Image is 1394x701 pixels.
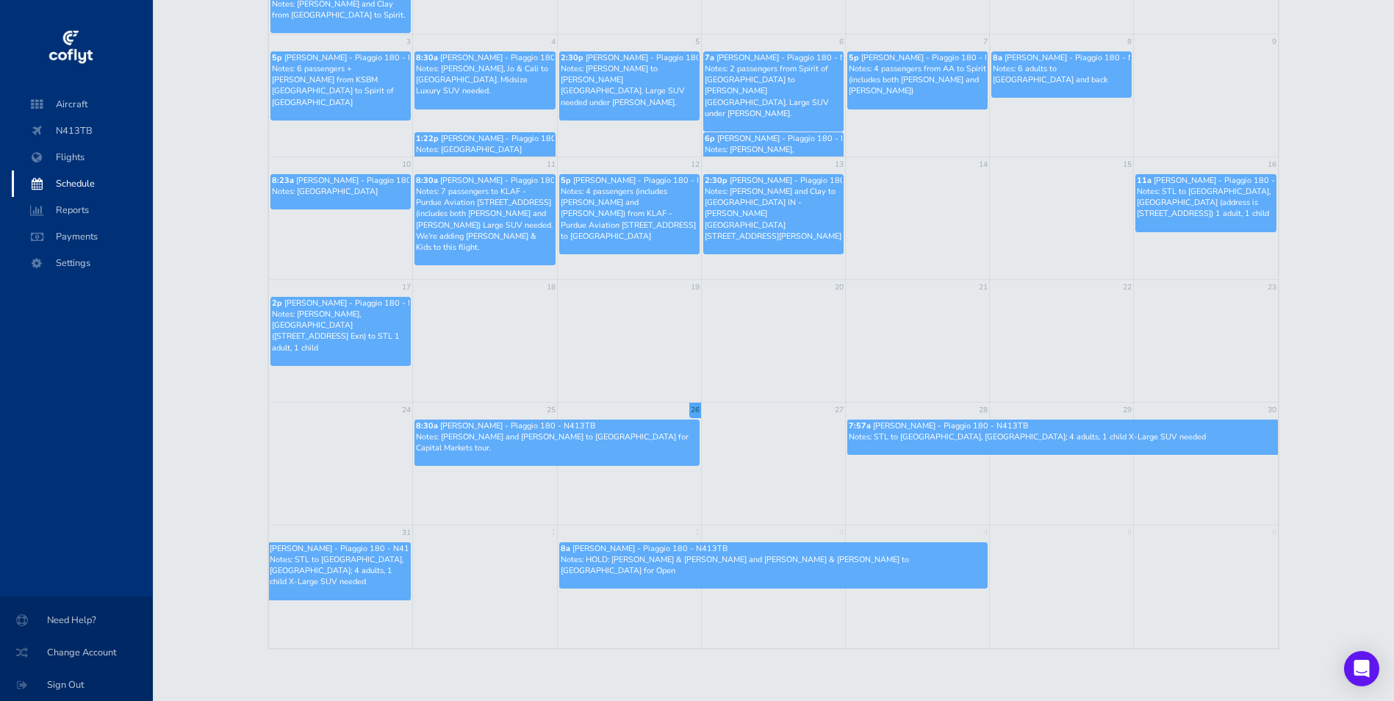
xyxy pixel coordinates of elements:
span: 7:57a [849,420,871,431]
p: Notes: HOLD: [PERSON_NAME] & [PERSON_NAME] and [PERSON_NAME] & [PERSON_NAME] to [GEOGRAPHIC_DATA]... [561,554,987,576]
a: 23 [1266,280,1278,295]
span: 1:22p [416,133,439,144]
a: 11 [545,157,557,172]
p: Notes: [PERSON_NAME] and [PERSON_NAME] to [GEOGRAPHIC_DATA] for Capital Markets tour. [416,431,697,453]
a: 14 [977,157,989,172]
span: [PERSON_NAME] - Piaggio 180 - N413TB [873,420,1028,431]
a: 2 [694,525,701,540]
span: [PERSON_NAME] - Piaggio 180 - N413TB [284,52,439,63]
span: Change Account [18,639,135,666]
p: Notes: 6 adults to [GEOGRAPHIC_DATA] and back [993,63,1130,85]
a: 19 [689,280,701,295]
p: Notes: 4 passengers from AA to Spirit (includes both [PERSON_NAME] and [PERSON_NAME]) [849,63,986,97]
span: [PERSON_NAME] - Piaggio 180 - N413TB [284,298,439,309]
a: 18 [545,280,557,295]
p: Notes: [PERSON_NAME], [PERSON_NAME], Jo & [PERSON_NAME] from [GEOGRAPHIC_DATA] to Spirit [705,144,842,189]
span: [PERSON_NAME] - Piaggio 180 - N413TB [440,420,595,431]
a: 1 [550,525,557,540]
span: 11a [1137,175,1152,186]
span: [PERSON_NAME] - Piaggio 180 - N413TB [572,543,727,554]
a: 17 [400,280,412,295]
span: [PERSON_NAME] - Piaggio 180 - N413TB [1005,52,1160,63]
a: 30 [1266,403,1278,417]
a: 28 [977,403,989,417]
p: Notes: [GEOGRAPHIC_DATA] [272,186,410,197]
p: Notes: [PERSON_NAME], [GEOGRAPHIC_DATA] ([STREET_ADDRESS] Exn) to STL 1 adult, 1 child [272,309,410,353]
p: Notes: [GEOGRAPHIC_DATA] [416,144,553,155]
a: 24 [400,403,412,417]
a: 31 [400,525,412,540]
a: 9 [1271,35,1278,49]
a: 12 [689,157,701,172]
span: Flights [26,144,138,170]
span: [PERSON_NAME] - Piaggio 180 - N413TB [586,52,741,63]
span: 8:30a [416,52,438,63]
span: 8a [993,52,1002,63]
span: [PERSON_NAME] - Piaggio 180 - N413TB [296,175,451,186]
span: 8a [561,543,570,554]
span: 5p [272,52,282,63]
a: 16 [1266,157,1278,172]
span: 2p [272,298,282,309]
p: Notes: 4 passengers (includes [PERSON_NAME] and [PERSON_NAME]) from KLAF - Purdue Aviation [STREE... [561,186,698,242]
span: Schedule [26,170,138,197]
div: Open Intercom Messenger [1344,651,1379,686]
a: 5 [1126,525,1133,540]
span: [PERSON_NAME] - Piaggio 180 - N413TB [716,52,872,63]
a: 25 [545,403,557,417]
span: [PERSON_NAME] - Piaggio 180 - N413TB [861,52,1016,63]
p: Notes: STL to [GEOGRAPHIC_DATA], [GEOGRAPHIC_DATA]; 4 adults, 1 child X-Large SUV needed [270,554,410,588]
a: 5 [694,35,701,49]
p: Notes: [PERSON_NAME], Jo & Cali to [GEOGRAPHIC_DATA]. Midsize Luxury SUV needed. [416,63,553,97]
p: Notes: 2 passengers from Spirit of [GEOGRAPHIC_DATA] to [PERSON_NAME][GEOGRAPHIC_DATA]. Large SUV... [705,63,842,119]
span: 8:23a [272,175,294,186]
p: Notes: [PERSON_NAME] and Clay to [GEOGRAPHIC_DATA] IN - [PERSON_NAME][GEOGRAPHIC_DATA] [STREET_AD... [705,186,842,242]
span: Need Help? [18,607,135,633]
a: 21 [977,280,989,295]
span: [PERSON_NAME] - Piaggio 180 - N413TB [440,175,595,186]
span: N413TB [26,118,138,144]
p: Notes: [PERSON_NAME] to [PERSON_NAME][GEOGRAPHIC_DATA]. Large SUV needed under [PERSON_NAME]. [561,63,698,108]
span: 7a [705,52,714,63]
a: 22 [1121,280,1133,295]
span: Reports [26,197,138,223]
a: 20 [833,280,845,295]
span: 5p [561,175,571,186]
p: Notes: STL to [GEOGRAPHIC_DATA], [GEOGRAPHIC_DATA]; 4 adults, 1 child X-Large SUV needed [849,431,1277,442]
a: 6 [838,35,845,49]
span: Aircraft [26,91,138,118]
span: [PERSON_NAME] - Piaggio 180 - N413TB [573,175,728,186]
span: 8:30a [416,175,438,186]
p: Notes: 7 passengers to KLAF - Purdue Aviation [STREET_ADDRESS] (includes both [PERSON_NAME] and [... [416,186,553,253]
a: 13 [833,157,845,172]
span: 5p [849,52,859,63]
span: 6p [705,133,715,144]
a: 27 [833,403,845,417]
span: [PERSON_NAME] - Piaggio 180 - N413TB [441,133,596,144]
a: 10 [400,157,412,172]
span: Settings [26,250,138,276]
span: Sign Out [18,672,135,698]
a: 26 [689,403,701,417]
span: 2:30p [705,175,727,186]
span: [PERSON_NAME] - Piaggio 180 - N413TB [1154,175,1309,186]
img: coflyt logo [46,26,95,70]
a: 7 [982,35,989,49]
span: [PERSON_NAME] - Piaggio 180 - N413TB [270,543,425,554]
a: 8 [1126,35,1133,49]
span: [PERSON_NAME] - Piaggio 180 - N413TB [440,52,595,63]
a: 6 [1271,525,1278,540]
p: Notes: STL to [GEOGRAPHIC_DATA], [GEOGRAPHIC_DATA] (address is [STREET_ADDRESS]) 1 adult, 1 child [1137,186,1275,220]
a: 4 [982,525,989,540]
a: 29 [1121,403,1133,417]
a: 4 [550,35,557,49]
span: Payments [26,223,138,250]
a: 15 [1121,157,1133,172]
p: Notes: 6 passengers + [PERSON_NAME] from KSBM [GEOGRAPHIC_DATA] to Spirit of [GEOGRAPHIC_DATA] [272,63,410,108]
span: 8:30a [416,420,438,431]
a: 3 [838,525,845,540]
span: [PERSON_NAME] - Piaggio 180 - N413TB [717,133,872,144]
span: 2:30p [561,52,583,63]
a: 3 [405,35,412,49]
span: [PERSON_NAME] - Piaggio 180 - N413TB [730,175,885,186]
